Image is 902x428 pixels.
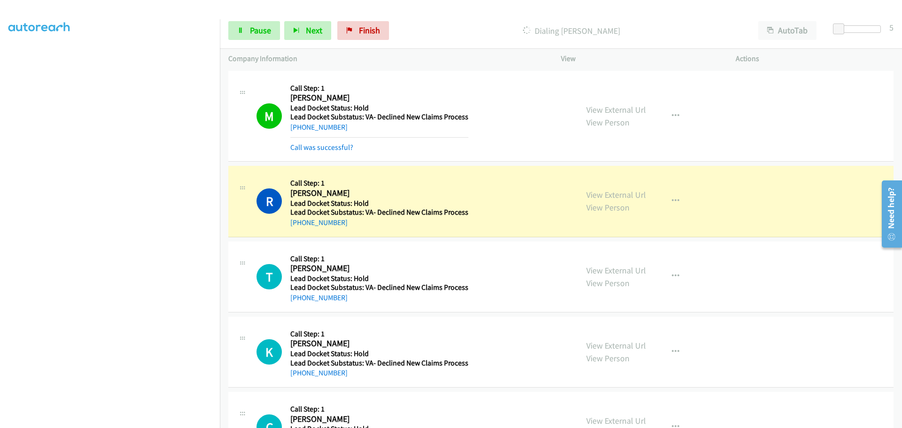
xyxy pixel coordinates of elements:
a: Call was successful? [290,143,353,152]
span: Next [306,25,322,36]
a: View External Url [586,340,646,351]
h5: Lead Docket Substatus: VA- Declined New Claims Process [290,358,468,368]
h1: T [257,264,282,289]
a: View External Url [586,415,646,426]
h5: Lead Docket Status: Hold [290,274,468,283]
span: Finish [359,25,380,36]
h5: Call Step: 1 [290,84,468,93]
a: View Person [586,278,630,288]
h5: Lead Docket Substatus: VA- Declined New Claims Process [290,283,468,292]
h1: M [257,103,282,129]
h2: [PERSON_NAME] [290,263,465,274]
h5: Call Step: 1 [290,329,468,339]
a: View Person [586,202,630,213]
h2: [PERSON_NAME] [290,93,465,103]
a: Finish [337,21,389,40]
iframe: Resource Center [875,177,902,251]
h2: [PERSON_NAME] [290,188,465,199]
h5: Call Step: 1 [290,179,468,188]
h5: Lead Docket Substatus: VA- Declined New Claims Process [290,112,468,122]
h2: [PERSON_NAME] [290,414,468,425]
h1: K [257,339,282,365]
a: View External Url [586,265,646,276]
h5: Call Step: 1 [290,405,468,414]
div: The call is yet to be attempted [257,339,282,365]
a: [PHONE_NUMBER] [290,123,348,132]
a: [PHONE_NUMBER] [290,218,348,227]
p: Dialing [PERSON_NAME] [402,24,741,37]
a: [PHONE_NUMBER] [290,293,348,302]
div: The call is yet to be attempted [257,264,282,289]
span: Pause [250,25,271,36]
div: Delay between calls (in seconds) [838,25,881,33]
a: View Person [586,117,630,128]
h5: Lead Docket Status: Hold [290,103,468,113]
h2: [PERSON_NAME] [290,338,468,349]
a: [PHONE_NUMBER] [290,368,348,377]
a: View External Url [586,189,646,200]
p: View [561,53,719,64]
button: Next [284,21,331,40]
a: View External Url [586,104,646,115]
p: Company Information [228,53,544,64]
h5: Lead Docket Status: Hold [290,199,468,208]
h5: Lead Docket Status: Hold [290,349,468,358]
button: AutoTab [758,21,816,40]
a: Pause [228,21,280,40]
a: View Person [586,353,630,364]
p: Actions [736,53,894,64]
h5: Call Step: 1 [290,254,468,264]
h1: R [257,188,282,214]
h5: Lead Docket Substatus: VA- Declined New Claims Process [290,208,468,217]
div: 5 [889,21,894,34]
